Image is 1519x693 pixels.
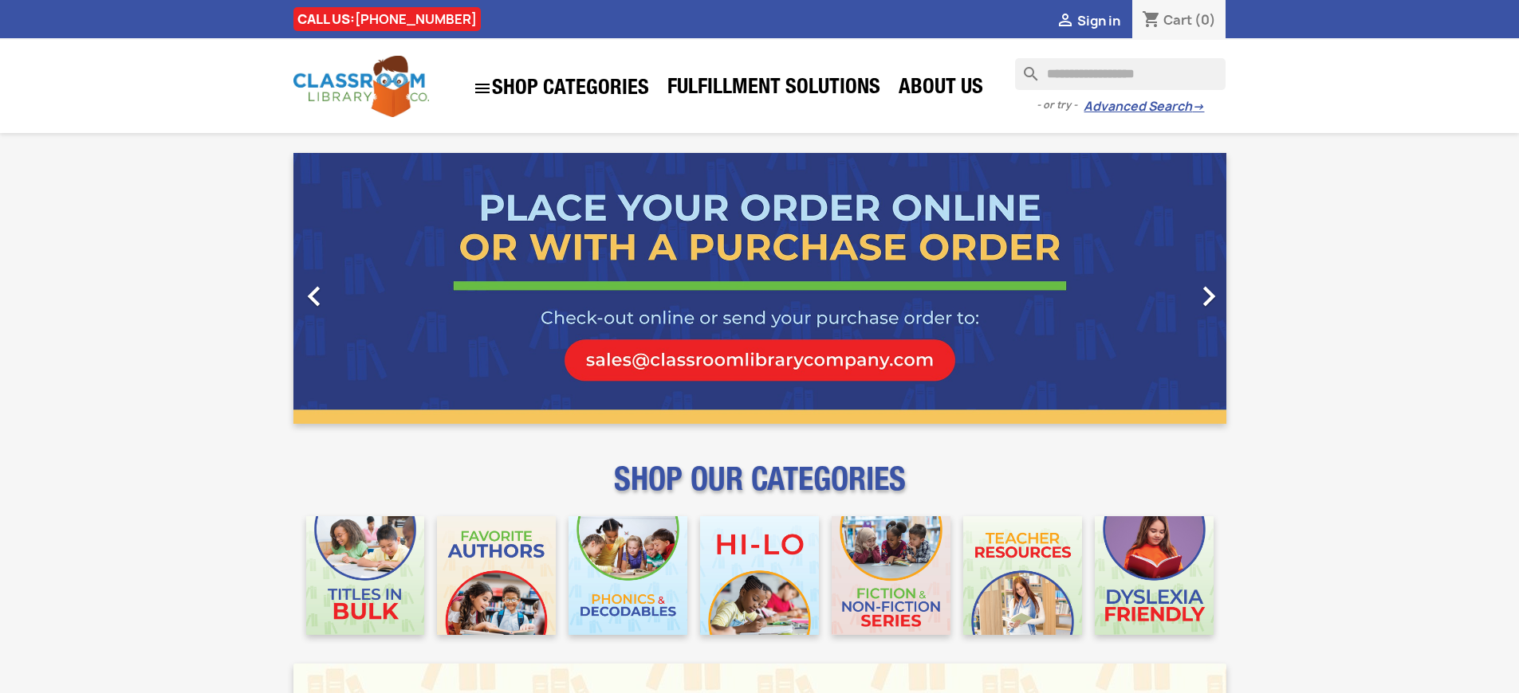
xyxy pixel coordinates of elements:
img: CLC_Teacher_Resources_Mobile.jpg [963,516,1082,635]
a: Fulfillment Solutions [659,73,888,105]
a: [PHONE_NUMBER] [355,10,477,28]
i:  [473,79,492,98]
img: Classroom Library Company [293,56,429,117]
img: CLC_Bulk_Mobile.jpg [306,516,425,635]
span: Cart [1163,11,1192,29]
span: (0) [1194,11,1216,29]
a: About Us [891,73,991,105]
span: Sign in [1077,12,1120,29]
span: → [1192,99,1204,115]
a: Advanced Search→ [1084,99,1204,115]
img: CLC_Fiction_Nonfiction_Mobile.jpg [832,516,950,635]
input: Search [1015,58,1226,90]
ul: Carousel container [293,153,1226,424]
img: CLC_Favorite_Authors_Mobile.jpg [437,516,556,635]
a: Previous [293,153,434,424]
div: CALL US: [293,7,481,31]
a: Next [1086,153,1226,424]
img: CLC_HiLo_Mobile.jpg [700,516,819,635]
i:  [294,276,334,316]
i:  [1056,12,1075,31]
img: CLC_Dyslexia_Mobile.jpg [1095,516,1214,635]
span: - or try - [1037,97,1084,113]
img: CLC_Phonics_And_Decodables_Mobile.jpg [569,516,687,635]
a: SHOP CATEGORIES [465,71,657,106]
i:  [1189,276,1229,316]
i: shopping_cart [1142,11,1161,30]
p: SHOP OUR CATEGORIES [293,475,1226,503]
a:  Sign in [1056,12,1120,29]
i: search [1015,58,1034,77]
